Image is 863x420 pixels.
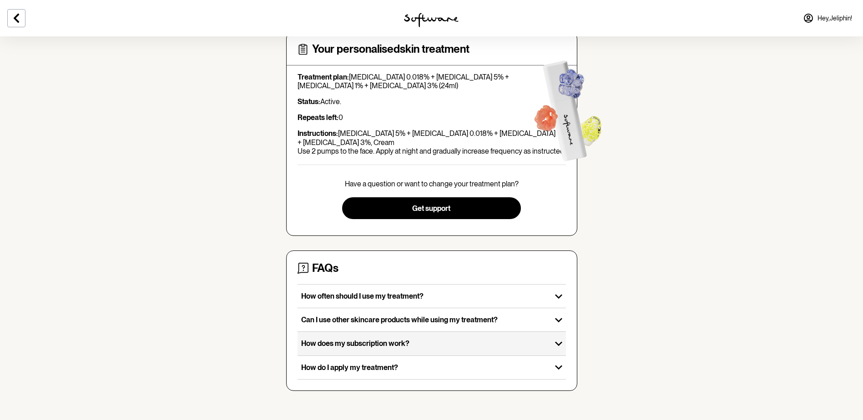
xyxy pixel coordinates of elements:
[797,7,858,29] a: Hey,Jeliphin!
[412,204,450,213] span: Get support
[345,180,519,188] p: Have a question or want to change your treatment plan?
[298,113,566,122] p: 0
[298,73,349,81] strong: Treatment plan:
[515,42,617,173] img: Software treatment bottle
[312,262,338,275] h4: FAQs
[818,15,852,22] span: Hey, Jeliphin !
[301,339,548,348] p: How does my subscription work?
[298,97,566,106] p: Active.
[298,73,566,90] p: [MEDICAL_DATA] 0.018% + [MEDICAL_DATA] 5% + [MEDICAL_DATA] 1% + [MEDICAL_DATA] 3% (24ml)
[404,13,459,27] img: software logo
[298,129,566,155] p: [MEDICAL_DATA] 5% + [MEDICAL_DATA] 0.018% + [MEDICAL_DATA] 1% + [MEDICAL_DATA] 3%, Cream Use 2 pu...
[301,363,548,372] p: How do I apply my treatment?
[298,308,566,331] button: Can I use other skincare products while using my treatment?
[298,97,320,106] strong: Status:
[312,43,469,56] h4: Your personalised skin treatment
[301,292,548,300] p: How often should I use my treatment?
[298,285,566,308] button: How often should I use my treatment?
[298,356,566,379] button: How do I apply my treatment?
[298,332,566,355] button: How does my subscription work?
[298,113,338,122] strong: Repeats left:
[298,129,338,138] strong: Instructions:
[342,197,521,219] button: Get support
[301,315,548,324] p: Can I use other skincare products while using my treatment?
